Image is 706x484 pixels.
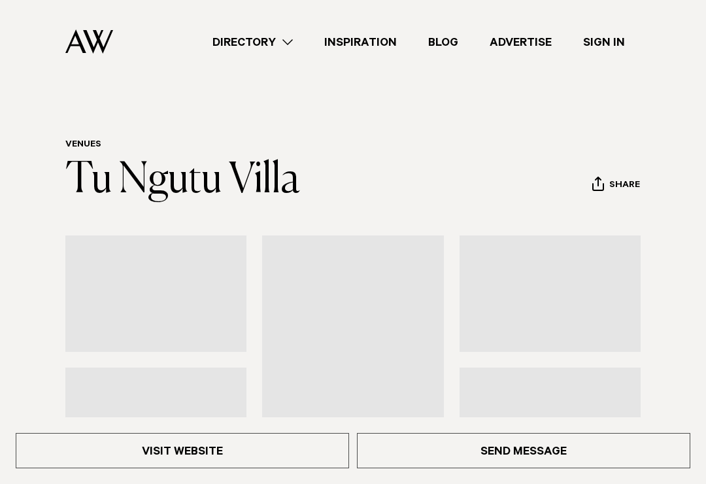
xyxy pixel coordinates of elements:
[197,33,309,51] a: Directory
[474,33,567,51] a: Advertise
[16,433,349,468] a: Visit Website
[609,180,640,192] span: Share
[592,176,641,196] button: Share
[357,433,690,468] a: Send Message
[65,140,101,150] a: Venues
[65,160,300,201] a: Tu Ngutu Villa
[65,29,113,54] img: Auckland Weddings Logo
[309,33,412,51] a: Inspiration
[412,33,474,51] a: Blog
[567,33,641,51] a: Sign In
